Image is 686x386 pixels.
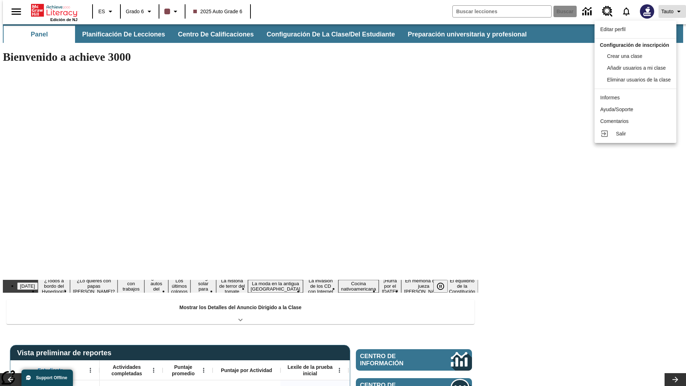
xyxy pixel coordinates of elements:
[616,131,626,137] span: Salir
[607,77,671,83] span: Eliminar usuarios de la clase
[600,26,626,32] span: Editar perfil
[600,107,633,112] span: Ayuda/Soporte
[600,95,620,100] span: Informes
[607,65,666,71] span: Añadir usuarios a mi clase
[600,118,628,124] span: Comentarios
[600,42,669,48] span: Configuración de inscripción
[607,53,642,59] span: Crear una clase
